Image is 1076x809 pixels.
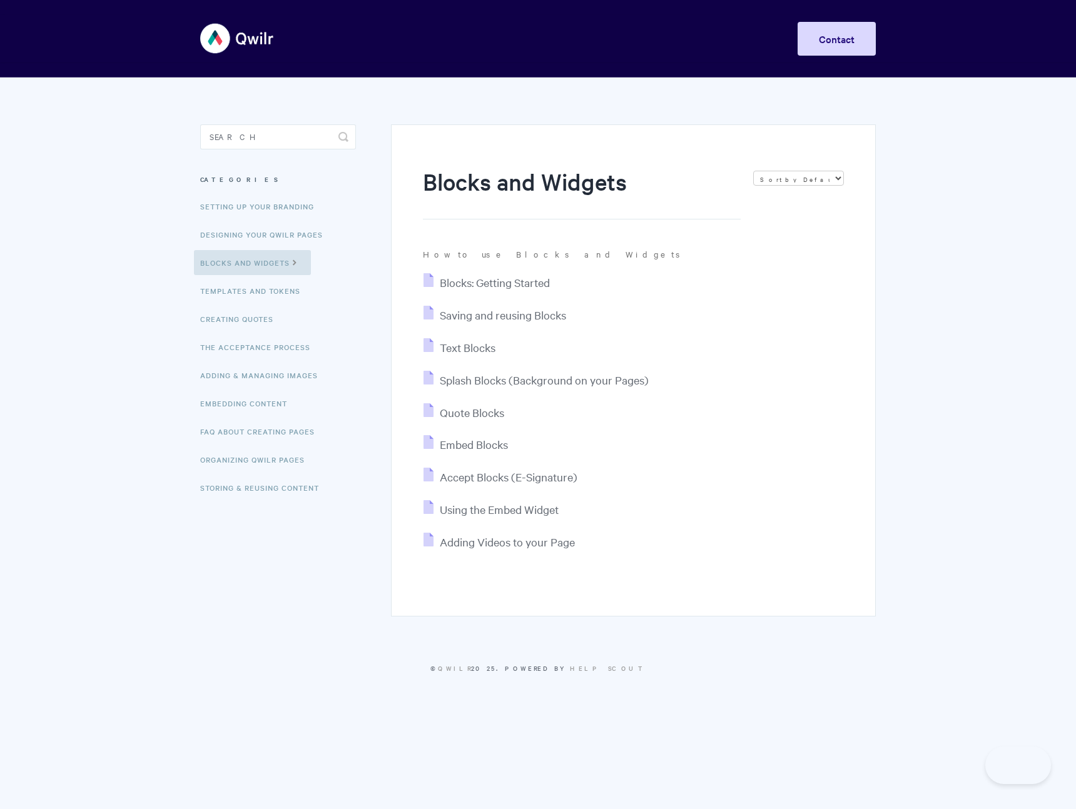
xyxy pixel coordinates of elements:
[200,194,323,219] a: Setting up your Branding
[438,663,471,673] a: Qwilr
[440,470,577,484] span: Accept Blocks (E-Signature)
[570,663,646,673] a: Help Scout
[200,306,283,331] a: Creating Quotes
[200,475,328,500] a: Storing & Reusing Content
[424,535,575,549] a: Adding Videos to your Page
[440,535,575,549] span: Adding Videos to your Page
[440,308,566,322] span: Saving and reusing Blocks
[440,405,504,420] span: Quote Blocks
[440,373,649,387] span: Splash Blocks (Background on your Pages)
[440,275,550,289] span: Blocks: Getting Started
[424,373,649,387] a: Splash Blocks (Background on your Pages)
[200,334,320,359] a: The Acceptance Process
[200,391,297,416] a: Embedding Content
[200,222,332,247] a: Designing Your Qwilr Pages
[440,340,495,354] span: Text Blocks
[200,124,356,149] input: Search
[424,275,550,289] a: Blocks: Getting Started
[424,502,559,516] a: Using the Embed Widget
[440,437,508,451] span: Embed Blocks
[200,168,356,191] h3: Categories
[798,22,876,56] a: Contact
[985,746,1051,784] iframe: Toggle Customer Support
[200,363,327,388] a: Adding & Managing Images
[423,248,844,259] p: How to use Blocks and Widgets
[424,308,566,322] a: Saving and reusing Blocks
[440,502,559,516] span: Using the Embed Widget
[200,663,876,674] p: © 2025.
[424,340,495,354] a: Text Blocks
[200,278,310,303] a: Templates and Tokens
[753,171,844,186] select: Page reloads on selection
[200,447,314,472] a: Organizing Qwilr Pages
[200,419,324,444] a: FAQ About Creating Pages
[505,663,646,673] span: Powered by
[424,437,508,451] a: Embed Blocks
[200,15,275,62] img: Qwilr Help Center
[194,250,311,275] a: Blocks and Widgets
[424,470,577,484] a: Accept Blocks (E-Signature)
[424,405,504,420] a: Quote Blocks
[423,166,741,219] h1: Blocks and Widgets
